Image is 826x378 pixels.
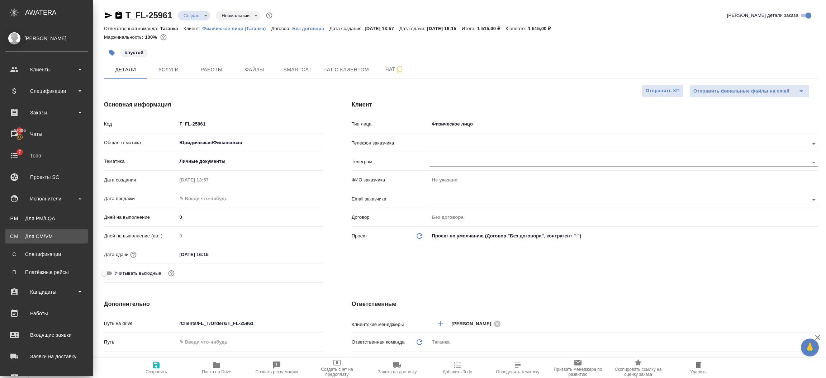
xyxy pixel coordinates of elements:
button: Доп статусы указывают на важность/срочность заказа [265,11,274,20]
div: Спецификации [5,86,88,96]
button: Призвать менеджера по развитию [548,358,608,378]
p: Дата продажи [104,195,177,202]
button: Open [809,139,819,149]
div: Физическое лицо [429,118,818,130]
button: Скопировать ссылку [114,11,123,20]
p: Проект [352,232,367,240]
span: Сохранить [146,369,167,374]
button: Определить тематику [488,358,548,378]
p: [DATE] 13:57 [365,26,399,31]
h4: Клиент [352,100,818,109]
p: Код [104,121,177,128]
div: Кандидаты [5,287,88,297]
div: Создан [216,11,260,20]
button: Отправить финальные файлы на email [689,85,793,98]
div: Клиенты [5,64,88,75]
div: AWATERA [25,5,93,20]
p: ФИО заказчика [352,176,429,184]
div: Юридическая/Финансовая [177,137,323,149]
p: Дата создания: [329,26,365,31]
input: Пустое поле [429,175,818,185]
p: Клиентские менеджеры [352,321,429,328]
span: 🙏 [804,340,816,355]
button: Скопировать ссылку на оценку заказа [608,358,668,378]
p: Телеграм [352,158,429,165]
span: Папка на Drive [202,369,231,374]
p: Email заказчика [352,195,429,203]
input: ✎ Введи что-нибудь [177,337,323,347]
span: Файлы [237,65,272,74]
div: Todo [5,150,88,161]
input: Пустое поле [429,212,818,222]
button: Удалить [668,358,728,378]
p: Общая тематика [104,139,177,146]
p: 1 515,00 ₽ [528,26,556,31]
a: Физическое лицо (Таганка) [202,25,271,31]
span: Отправить КП [646,87,680,95]
div: Чаты [5,129,88,140]
span: Заявка на доставку [378,369,417,374]
span: Удалить [690,369,707,374]
span: Проектная группа [362,357,401,364]
div: [PERSON_NAME] [5,34,88,42]
p: Дата сдачи [104,251,129,258]
input: ✎ Введи что-нибудь [177,119,323,129]
p: Дата создания [104,176,177,184]
button: Open [814,323,816,325]
a: Без договора [292,25,329,31]
p: 100% [145,34,159,40]
div: Проект по умолчанию (Договор "Без договора", контрагент "-") [429,230,818,242]
div: Личные документы [177,155,323,167]
div: Входящие заявки [5,330,88,340]
p: 1 515,00 ₽ [477,26,505,31]
span: Учитывать выходные [114,270,161,277]
div: Работы [5,308,88,319]
span: Определить тематику [496,369,539,374]
span: Создать рекламацию [256,369,298,374]
button: Выбери, если сб и вс нужно считать рабочими днями для выполнения заказа. [167,269,176,278]
p: Маржинальность: [104,34,145,40]
div: Исполнители [5,193,88,204]
span: Добавить Todo [443,369,472,374]
div: Для CM/VM [9,233,84,240]
button: Добавить Todo [427,358,488,378]
button: Заявка на доставку [367,358,427,378]
div: Заказы [5,107,88,118]
button: Создать счет на предоплату [307,358,367,378]
a: 7Todo [2,147,91,165]
p: Договор [352,214,429,221]
button: Добавить тэг [104,45,120,61]
div: Создан [178,11,210,20]
input: ✎ Введи что-нибудь [177,249,240,260]
button: Отправить КП [642,85,684,97]
h4: Дополнительно [104,300,323,308]
button: Open [809,195,819,205]
span: Услуги [151,65,186,74]
button: 🙏 [801,339,819,356]
span: 7 [14,148,25,156]
span: Чат [378,65,412,74]
a: CMДля CM/VM [5,229,88,244]
p: Таганка [160,26,184,31]
p: Итого: [462,26,477,31]
button: Нормальный [219,13,252,19]
button: Создать рекламацию [247,358,307,378]
div: Заявки на доставку [5,351,88,362]
span: пустой [120,49,148,55]
input: Пустое поле [177,175,240,185]
input: ✎ Введи что-нибудь [177,193,240,204]
a: Входящие заявки [2,326,91,344]
a: ППлатёжные рейсы [5,265,88,279]
input: ✎ Введи что-нибудь [177,212,323,222]
p: Дней на выполнение [104,214,177,221]
p: Тематика [104,158,177,165]
span: Работы [194,65,229,74]
p: Дата сдачи: [399,26,427,31]
input: ✎ Введи что-нибудь [177,318,323,329]
button: Сохранить [126,358,186,378]
div: Таганка [429,336,818,348]
span: [PERSON_NAME] детали заказа [727,12,798,19]
svg: Подписаться [395,65,404,74]
a: Заявки на доставку [2,348,91,365]
p: Путь [104,339,177,346]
